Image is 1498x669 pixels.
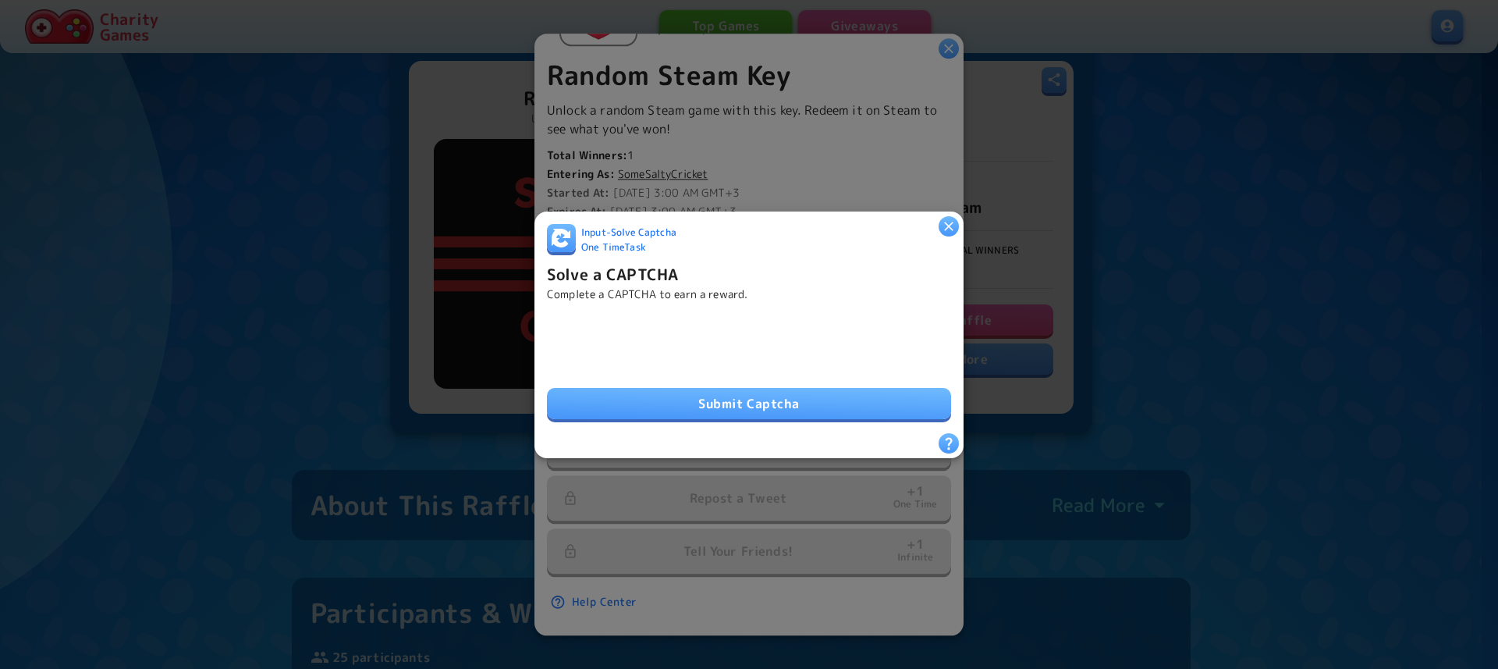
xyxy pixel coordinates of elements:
span: One Time Task [581,240,646,255]
p: Complete a CAPTCHA to earn a reward. [547,286,747,301]
h6: Solve a CAPTCHA [547,261,678,286]
iframe: reCAPTCHA [547,315,784,375]
button: Submit Captcha [547,388,951,419]
span: Input - Solve Captcha [581,226,676,240]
